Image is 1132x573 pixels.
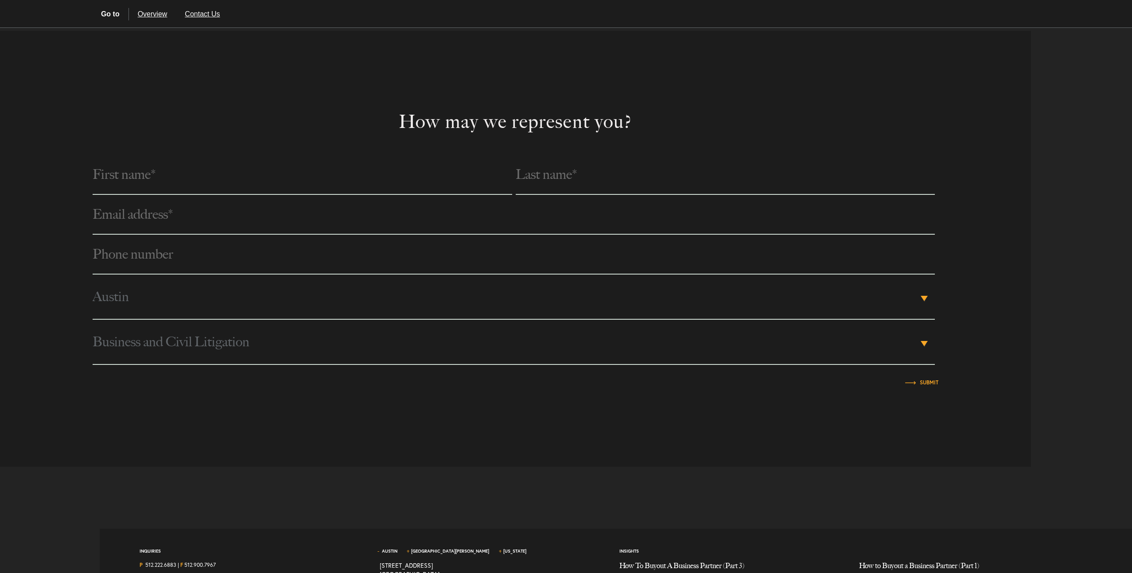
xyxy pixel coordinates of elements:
[382,548,397,554] a: Austin
[140,548,161,561] span: Inquiries
[101,8,129,20] span: Go to
[93,275,918,319] span: Austin
[145,561,176,568] a: Call us at 5122226883
[129,8,176,20] a: 1 / 2
[93,155,512,195] input: First name*
[503,548,526,554] a: [US_STATE]
[176,8,229,20] a: 2 / 2
[93,320,918,364] span: Business and Civil Litigation
[920,380,938,385] input: Submit
[93,195,935,235] input: Email address*
[516,155,935,195] input: Last name*
[180,561,183,568] strong: F
[93,235,935,275] input: Phone number
[921,296,928,301] b: ▾
[921,341,928,346] b: ▾
[619,548,639,554] a: Insights
[140,561,143,568] strong: P
[178,561,179,570] span: |
[411,548,489,554] a: [GEOGRAPHIC_DATA][PERSON_NAME]
[93,111,938,133] h2: How may we represent you?
[184,561,216,568] a: 512.900.7967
